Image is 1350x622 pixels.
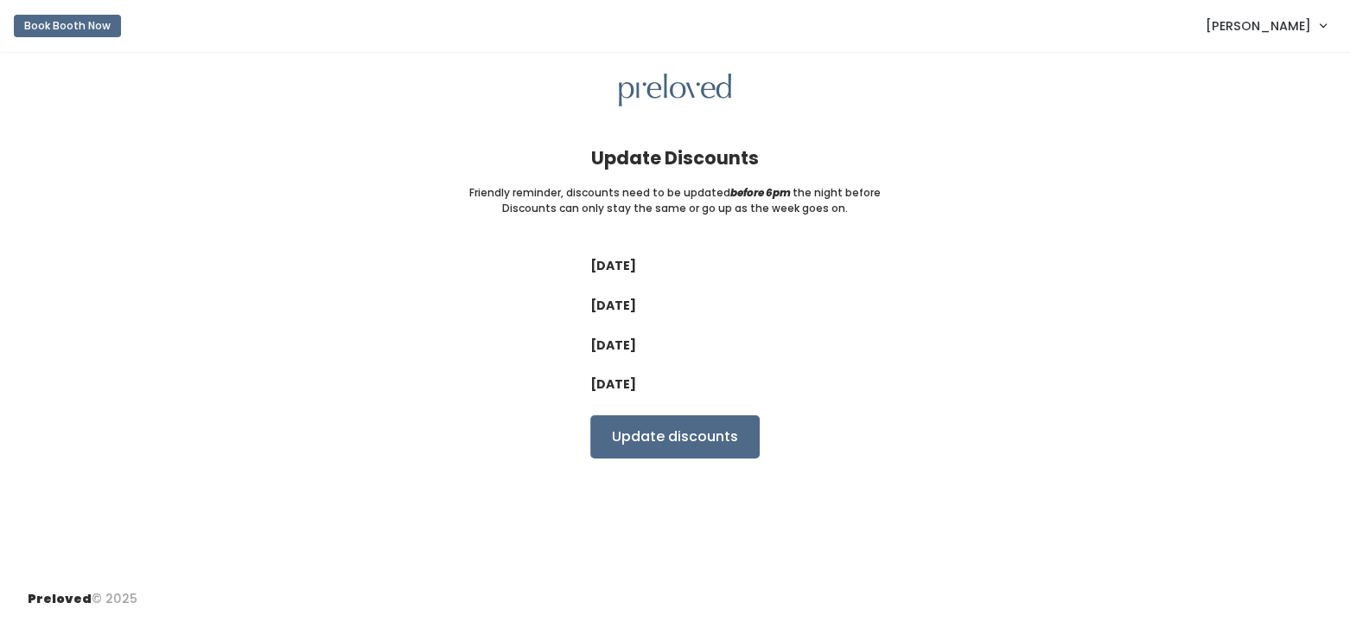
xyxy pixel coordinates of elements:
span: Preloved [28,590,92,607]
h4: Update Discounts [591,148,759,168]
small: Friendly reminder, discounts need to be updated the night before [469,185,881,201]
small: Discounts can only stay the same or go up as the week goes on. [502,201,848,216]
img: preloved logo [619,74,731,107]
label: [DATE] [590,337,636,355]
span: [PERSON_NAME] [1206,16,1311,35]
label: [DATE] [590,297,636,315]
label: [DATE] [590,257,636,275]
a: Book Booth Now [14,7,121,45]
label: [DATE] [590,375,636,394]
a: [PERSON_NAME] [1188,7,1343,44]
div: © 2025 [28,576,137,608]
input: Update discounts [590,415,760,458]
button: Book Booth Now [14,15,121,37]
i: before 6pm [730,185,791,200]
